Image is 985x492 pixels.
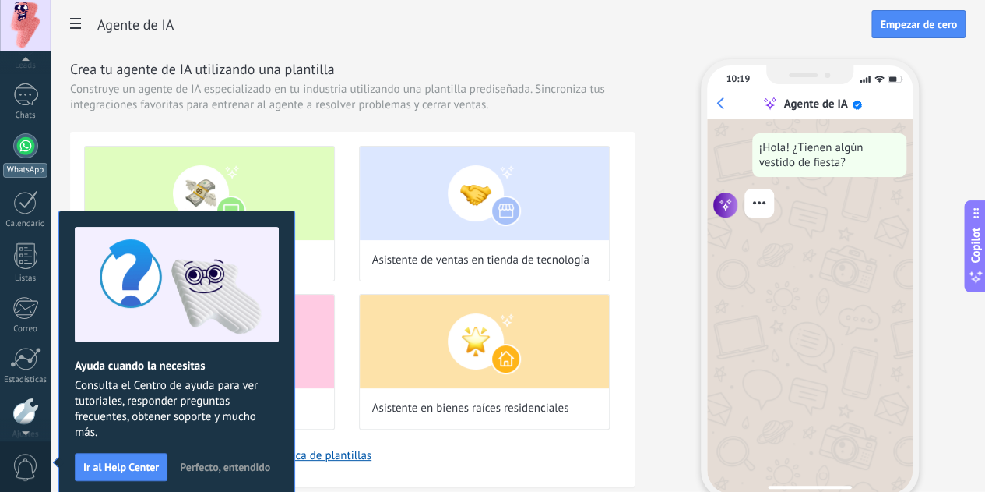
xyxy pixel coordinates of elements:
[75,453,167,481] button: Ir al Help Center
[3,163,47,178] div: WhatsApp
[871,10,966,38] button: Empezar de cero
[3,219,48,229] div: Calendario
[70,82,635,113] span: Construye un agente de IA especializado en tu industria utilizando una plantilla prediseñada. Sin...
[3,111,48,121] div: Chats
[70,59,635,79] h3: Crea tu agente de IA utilizando una plantilla
[968,227,983,263] span: Copilot
[173,455,277,479] button: Perfecto, entendido
[83,462,159,473] span: Ir al Help Center
[372,401,569,416] span: Asistente en bienes raíces residenciales
[3,274,48,284] div: Listas
[97,9,871,41] h2: Agente de IA
[257,448,371,463] a: biblioteca de plantillas
[3,324,48,334] div: Correo
[75,378,279,441] span: Consulta el Centro de ayuda para ver tutoriales, responder preguntas frecuentes, obtener soporte ...
[880,19,957,30] span: Empezar de cero
[783,97,847,111] div: Agente de IA
[726,73,750,85] div: 10:19
[752,133,906,177] div: ¡Hola! ¿Tienen algún vestido de fiesta?
[360,295,609,388] img: Asistente en bienes raíces residenciales
[372,253,589,268] span: Asistente de ventas en tienda de tecnología
[75,359,279,373] h2: Ayuda cuando la necesitas
[85,147,334,240] img: Consultor de marketing digital
[180,462,270,473] span: Perfecto, entendido
[3,375,48,385] div: Estadísticas
[713,193,738,218] img: agent icon
[360,147,609,240] img: Asistente de ventas en tienda de tecnología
